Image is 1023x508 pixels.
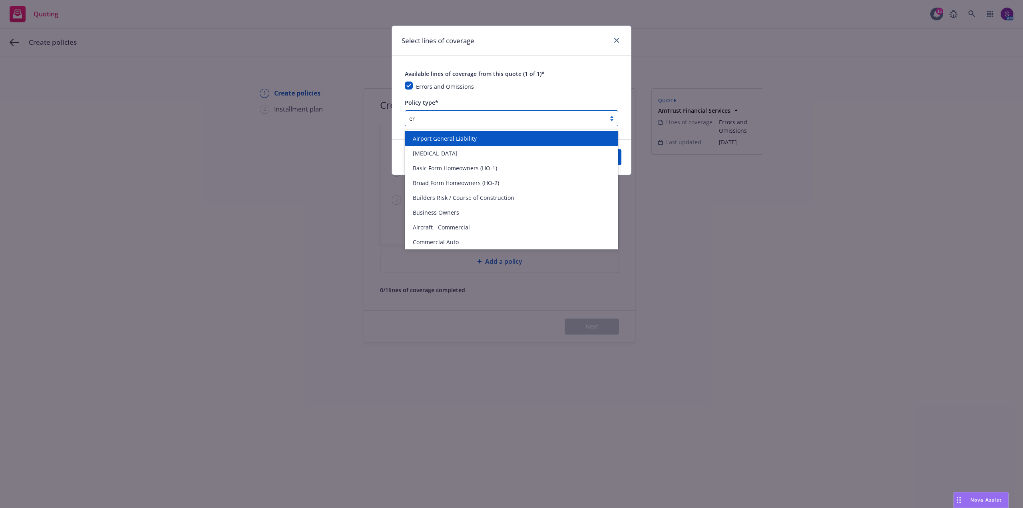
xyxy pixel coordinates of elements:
span: Airport General Liability [413,134,477,143]
span: Policy type* [405,99,438,106]
h1: Select lines of coverage [402,36,474,46]
span: Broad Form Homeowners (HO-2) [413,179,499,187]
span: Aircraft - Commercial [413,223,470,231]
span: Basic Form Homeowners (HO-1) [413,164,497,172]
span: Builders Risk / Course of Construction [413,193,514,202]
span: Commercial Auto [413,238,459,246]
div: Drag to move [954,492,964,508]
span: Nova Assist [970,496,1002,503]
a: close [612,36,621,45]
span: Errors and Omissions [416,83,474,90]
button: Nova Assist [953,492,1009,508]
span: Available lines of coverage from this quote (1 of 1)* [405,70,545,78]
span: Business Owners [413,208,459,217]
span: [MEDICAL_DATA] [413,149,458,157]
